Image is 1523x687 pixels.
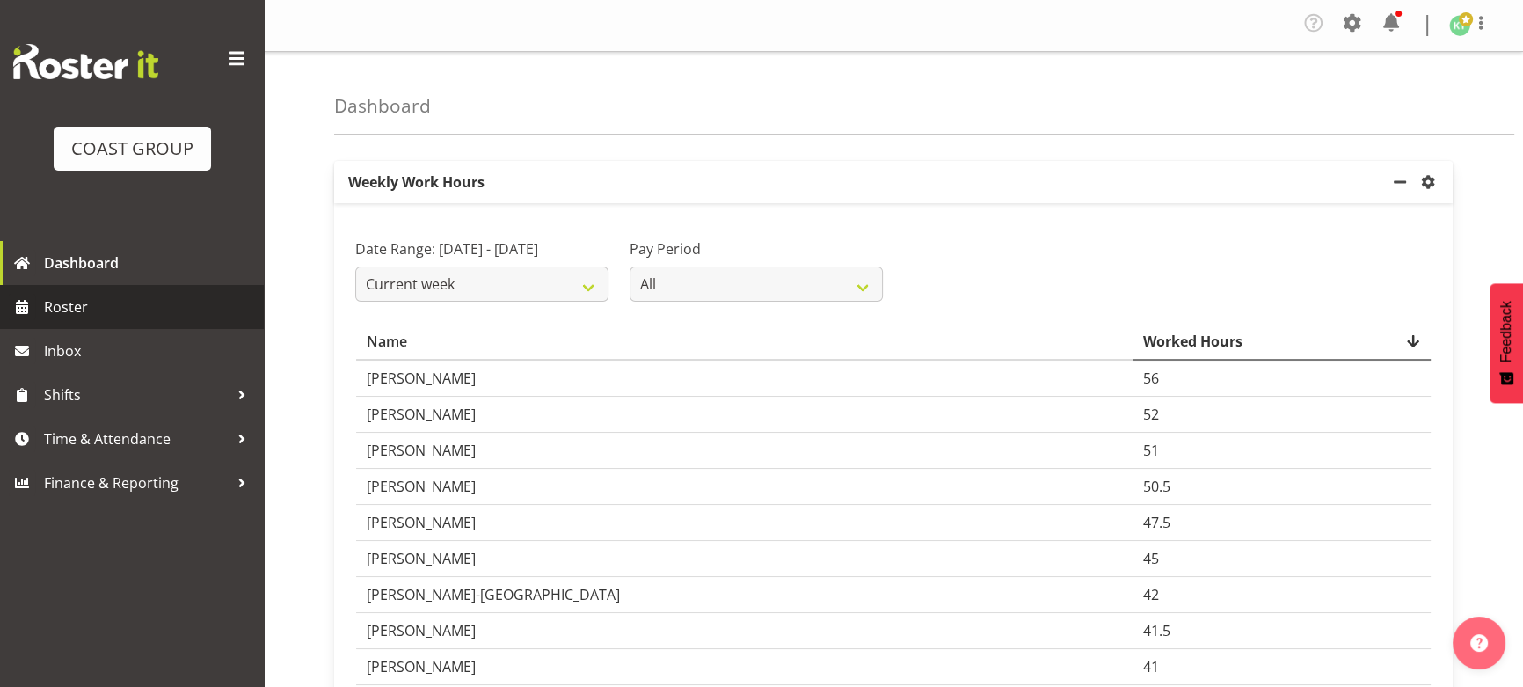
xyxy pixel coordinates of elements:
span: 56 [1143,369,1159,388]
span: Roster [44,294,255,320]
span: 45 [1143,549,1159,568]
a: settings [1417,172,1446,193]
span: Time & Attendance [44,426,229,452]
img: help-xxl-2.png [1470,634,1488,652]
span: Finance & Reporting [44,470,229,496]
td: [PERSON_NAME] [356,361,1133,397]
p: Weekly Work Hours [334,161,1389,203]
div: Name [367,331,1122,352]
span: Dashboard [44,250,255,276]
label: Date Range: [DATE] - [DATE] [355,238,608,259]
span: 42 [1143,585,1159,604]
td: [PERSON_NAME] [356,649,1133,685]
td: [PERSON_NAME] [356,613,1133,649]
td: [PERSON_NAME] [356,397,1133,433]
label: Pay Period [630,238,883,259]
span: 41.5 [1143,621,1170,640]
span: Inbox [44,338,255,364]
span: 52 [1143,405,1159,424]
span: Shifts [44,382,229,408]
a: minimize [1389,161,1417,203]
td: [PERSON_NAME] [356,505,1133,541]
img: kade-tiatia1141.jpg [1449,15,1470,36]
span: 41 [1143,657,1159,676]
td: [PERSON_NAME] [356,469,1133,505]
h4: Dashboard [334,96,431,116]
td: [PERSON_NAME] [356,433,1133,469]
div: COAST GROUP [71,135,193,162]
button: Feedback - Show survey [1490,283,1523,403]
span: Feedback [1498,301,1514,362]
div: Worked Hours [1143,331,1420,352]
span: 51 [1143,441,1159,460]
td: [PERSON_NAME]-[GEOGRAPHIC_DATA] [356,577,1133,613]
span: 50.5 [1143,477,1170,496]
td: [PERSON_NAME] [356,541,1133,577]
img: Rosterit website logo [13,44,158,79]
span: 47.5 [1143,513,1170,532]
